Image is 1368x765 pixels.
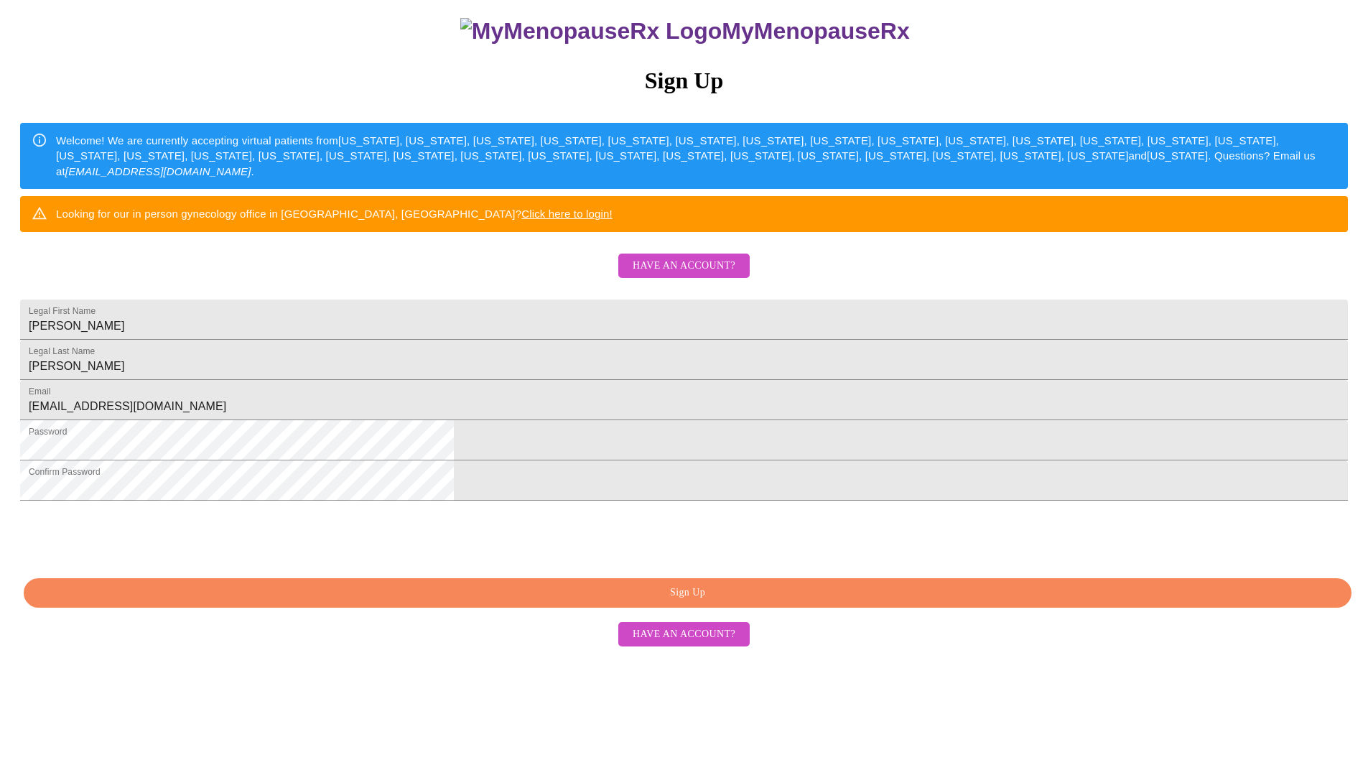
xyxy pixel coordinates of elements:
button: Sign Up [24,578,1351,608]
div: Looking for our in person gynecology office in [GEOGRAPHIC_DATA], [GEOGRAPHIC_DATA]? [56,200,613,227]
a: Click here to login! [521,208,613,220]
em: [EMAIL_ADDRESS][DOMAIN_NAME] [65,165,251,177]
button: Have an account? [618,254,750,279]
a: Have an account? [615,627,753,639]
iframe: reCAPTCHA [20,508,238,564]
span: Have an account? [633,257,735,275]
span: Sign Up [40,584,1335,602]
button: Have an account? [618,622,750,647]
img: MyMenopauseRx Logo [460,18,722,45]
div: Welcome! We are currently accepting virtual patients from [US_STATE], [US_STATE], [US_STATE], [US... [56,127,1336,185]
span: Have an account? [633,626,735,644]
h3: Sign Up [20,68,1348,94]
h3: MyMenopauseRx [22,18,1349,45]
a: Have an account? [615,269,753,282]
